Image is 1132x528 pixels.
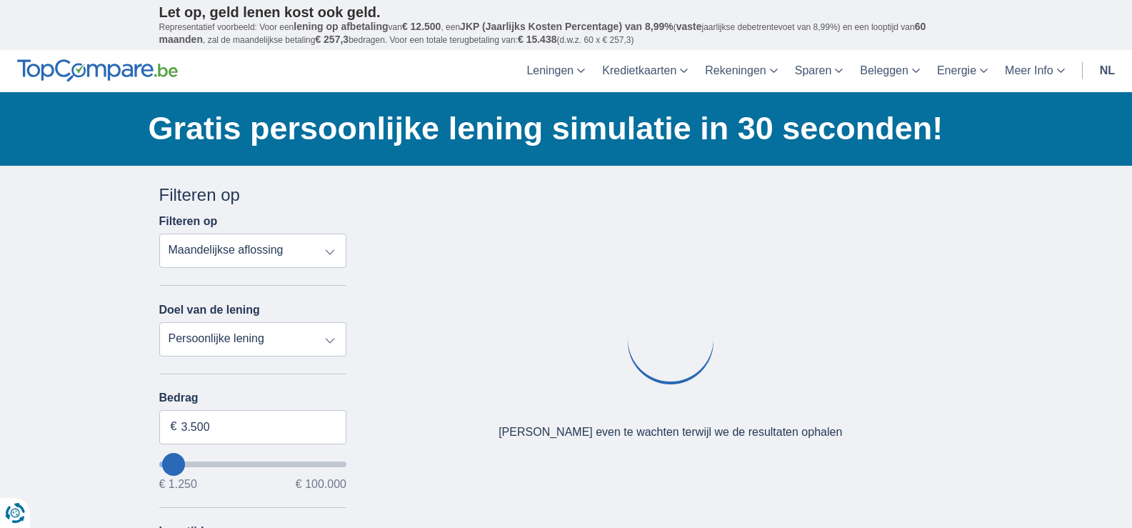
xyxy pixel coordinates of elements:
label: Doel van de lening [159,304,260,317]
span: vaste [676,21,702,32]
span: € [171,419,177,435]
span: € 100.000 [296,479,346,490]
span: € 257,3 [315,34,349,45]
a: Sparen [786,50,852,92]
span: JKP (Jaarlijks Kosten Percentage) van 8,99% [460,21,673,32]
a: Rekeningen [696,50,786,92]
a: Energie [928,50,996,92]
label: Bedrag [159,392,347,404]
a: Meer Info [996,50,1073,92]
a: Leningen [518,50,593,92]
label: Filteren op [159,215,218,228]
a: nl [1091,50,1123,92]
span: € 1.250 [159,479,197,490]
a: Beleggen [851,50,928,92]
p: Let op, geld lenen kost ook geld. [159,4,973,21]
span: 60 maanden [159,21,926,45]
span: € 12.500 [402,21,441,32]
div: [PERSON_NAME] even te wachten terwijl we de resultaten ophalen [499,424,842,441]
span: € 15.438 [518,34,557,45]
img: TopCompare [17,59,178,82]
span: lening op afbetaling [294,21,388,32]
h1: Gratis persoonlijke lening simulatie in 30 seconden! [149,106,973,151]
input: wantToBorrow [159,462,347,467]
a: Kredietkaarten [593,50,696,92]
div: Filteren op [159,183,347,207]
p: Representatief voorbeeld: Voor een van , een ( jaarlijkse debetrentevoet van 8,99%) en een loopti... [159,21,973,46]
